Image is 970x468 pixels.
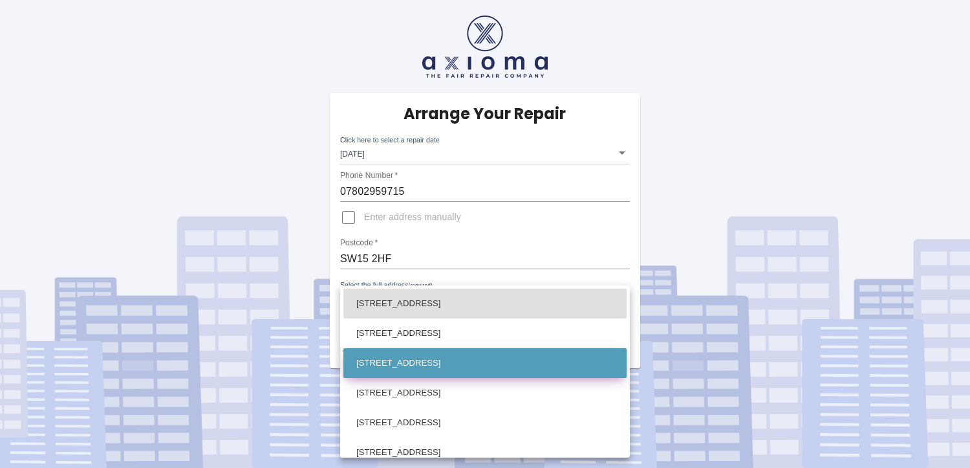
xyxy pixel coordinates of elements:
li: [STREET_ADDRESS] [343,378,627,408]
li: [STREET_ADDRESS] [343,438,627,467]
li: [STREET_ADDRESS] [343,318,627,348]
li: [STREET_ADDRESS] [343,348,627,378]
li: [STREET_ADDRESS] [343,408,627,438]
li: [STREET_ADDRESS] [343,289,627,318]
